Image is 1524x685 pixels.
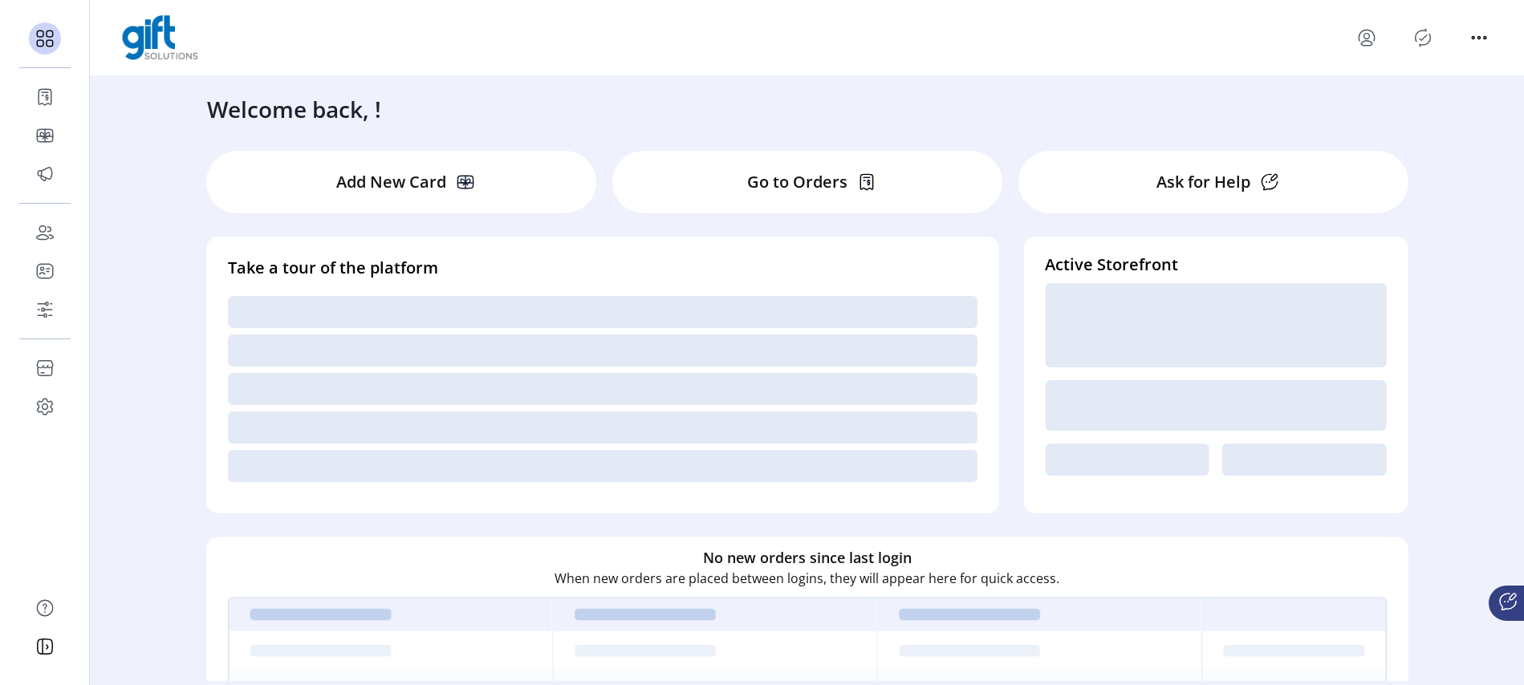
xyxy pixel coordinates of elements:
[207,92,381,126] h3: Welcome back, !
[122,15,198,60] img: logo
[228,256,978,280] h4: Take a tour of the platform
[336,170,446,194] p: Add New Card
[703,547,912,569] h6: No new orders since last login
[1466,25,1492,51] button: menu
[747,170,847,194] p: Go to Orders
[1354,25,1380,51] button: menu
[555,569,1059,588] p: When new orders are placed between logins, they will appear here for quick access.
[1410,25,1436,51] button: Publisher Panel
[1045,253,1386,277] h4: Active Storefront
[1156,170,1250,194] p: Ask for Help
